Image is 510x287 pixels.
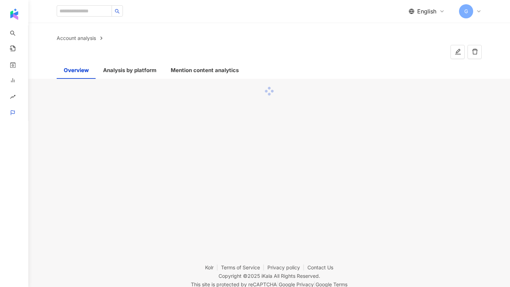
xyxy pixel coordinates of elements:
[219,273,320,279] div: Copyright © 2025 All Rights Reserved.
[472,48,478,55] span: delete
[115,9,120,14] span: search
[205,264,221,270] a: Kolr
[261,273,272,279] a: iKala
[221,264,267,270] a: Terms of Service
[10,90,16,106] span: rise
[103,66,157,75] div: Analysis by platform
[417,7,436,15] span: English
[267,264,307,270] a: Privacy policy
[55,34,97,42] a: Account analysis
[307,264,333,270] a: Contact Us
[455,48,461,55] span: edit
[464,7,468,15] span: G
[171,66,239,75] div: Mention content analytics
[8,8,20,20] img: logo icon
[10,25,35,42] a: search
[64,66,89,75] div: Overview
